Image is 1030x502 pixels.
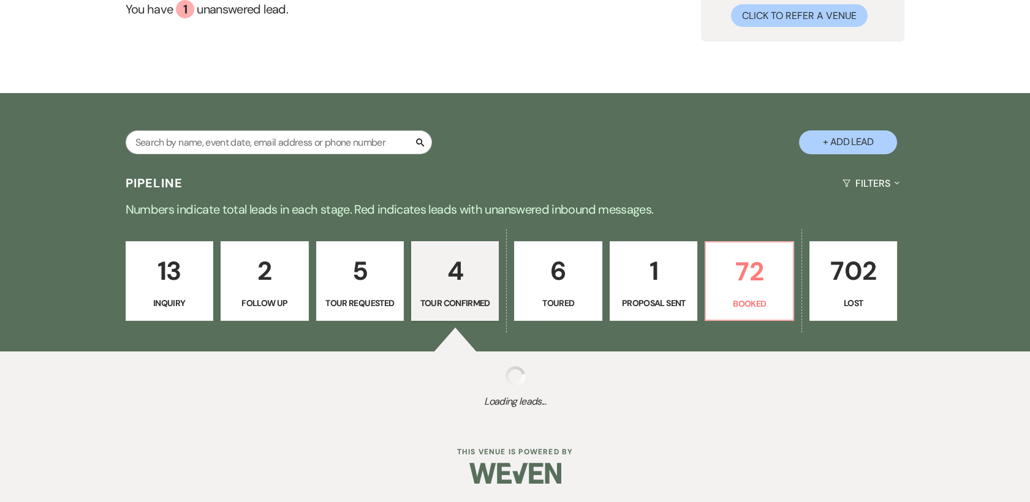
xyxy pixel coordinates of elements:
[705,241,793,321] a: 72Booked
[324,250,396,291] p: 5
[618,296,689,310] p: Proposal Sent
[229,296,300,310] p: Follow Up
[74,200,956,219] p: Numbers indicate total leads in each stage. Red indicates leads with unanswered inbound messages.
[731,4,868,27] button: Click to Refer a Venue
[134,250,205,291] p: 13
[522,250,594,291] p: 6
[838,167,904,200] button: Filters
[419,250,491,291] p: 4
[817,250,889,291] p: 702
[126,174,183,192] h3: Pipeline
[817,296,889,310] p: Lost
[51,394,979,409] span: Loading leads...
[411,241,499,321] a: 4Tour Confirmed
[522,296,594,310] p: Toured
[126,241,213,321] a: 13Inquiry
[221,241,308,321] a: 2Follow Up
[316,241,404,321] a: 5Tour Requested
[809,241,897,321] a: 702Lost
[610,241,697,321] a: 1Proposal Sent
[126,130,432,154] input: Search by name, event date, email address or phone number
[514,241,602,321] a: 6Toured
[713,297,785,310] p: Booked
[469,452,561,495] img: Weven Logo
[618,250,689,291] p: 1
[134,296,205,310] p: Inquiry
[506,366,525,386] img: loading spinner
[799,130,897,154] button: + Add Lead
[229,250,300,291] p: 2
[713,251,785,292] p: 72
[324,296,396,310] p: Tour Requested
[419,296,491,310] p: Tour Confirmed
